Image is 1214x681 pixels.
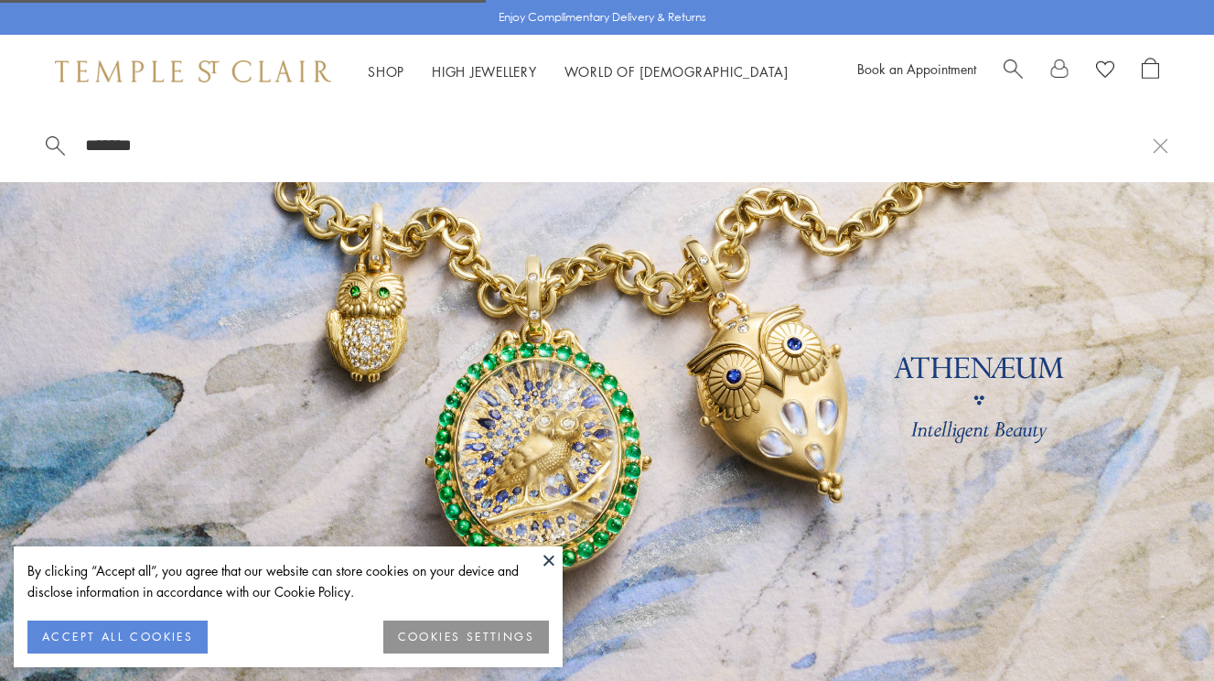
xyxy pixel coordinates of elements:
a: Open Shopping Bag [1142,58,1159,85]
div: By clicking “Accept all”, you agree that our website can store cookies on your device and disclos... [27,560,549,602]
a: Book an Appointment [857,59,976,78]
a: World of [DEMOGRAPHIC_DATA]World of [DEMOGRAPHIC_DATA] [564,62,789,81]
a: ShopShop [368,62,404,81]
p: Enjoy Complimentary Delivery & Returns [499,8,706,27]
a: View Wishlist [1096,58,1114,85]
nav: Main navigation [368,60,789,83]
a: High JewelleryHigh Jewellery [432,62,537,81]
button: COOKIES SETTINGS [383,621,549,654]
a: Search [1004,58,1023,85]
img: Temple St. Clair [55,60,331,82]
button: ACCEPT ALL COOKIES [27,621,208,654]
iframe: Gorgias live chat messenger [1123,595,1196,663]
